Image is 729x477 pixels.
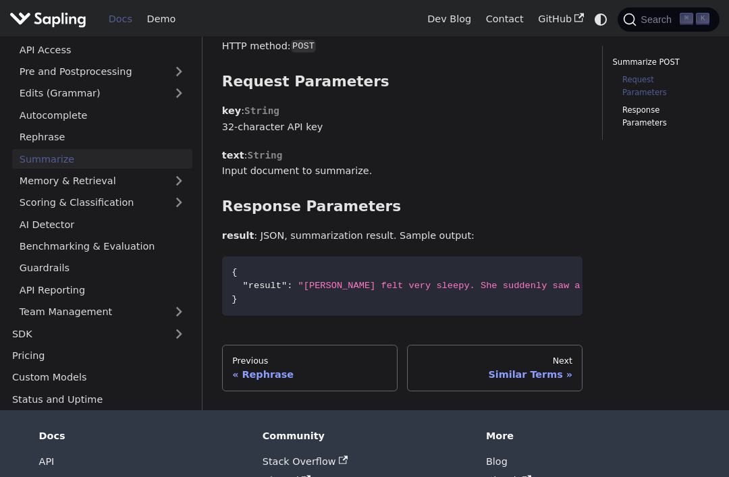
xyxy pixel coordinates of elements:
strong: key [222,105,241,116]
a: Summarize [12,150,192,169]
span: { [232,267,237,277]
a: Request Parameters [622,74,700,99]
button: Switch between dark and light mode (currently system mode) [591,9,611,29]
kbd: ⌘ [680,13,693,25]
nav: Docs pages [222,345,583,391]
a: SDK [5,325,165,344]
a: Status and Uptime [5,390,192,410]
a: NextSimilar Terms [407,345,583,391]
a: Sapling.ai [9,9,91,29]
a: Demo [140,9,183,30]
p: : Input document to summarize. [222,148,583,180]
a: PreviousRephrase [222,345,398,391]
span: String [244,105,279,116]
h3: Request Parameters [222,73,583,91]
span: : [287,281,292,291]
strong: result [222,230,254,241]
span: "result" [243,281,288,291]
div: More [486,430,690,442]
p: : 32-character API key [222,103,583,136]
a: Autocomplete [12,106,192,125]
a: Pre and Postprocessing [12,62,192,82]
h3: Response Parameters [222,198,583,216]
a: API [39,456,55,467]
a: API Reporting [12,281,192,300]
a: Contact [479,9,531,30]
a: GitHub [531,9,591,30]
p: HTTP method: [222,38,583,55]
a: Blog [486,456,508,467]
a: Edits (Grammar) [12,84,192,103]
a: Dev Blog [420,9,478,30]
img: Sapling.ai [9,9,86,29]
a: Memory & Retrieval [12,171,192,191]
div: Next [418,356,572,366]
p: : JSON, summarization result. Sample output: [222,228,583,244]
a: Docs [101,9,140,30]
a: Guardrails [12,258,192,278]
a: AI Detector [12,215,192,235]
div: Previous [232,356,387,366]
kbd: K [696,13,709,25]
span: } [232,294,237,304]
div: Docs [39,430,243,442]
span: Search [637,14,680,25]
a: Summarize POST [613,56,705,69]
div: Rephrase [232,368,387,381]
a: Stack Overflow [263,456,348,467]
a: Response Parameters [622,104,700,130]
strong: text [222,150,244,161]
a: Pricing [5,346,192,366]
div: Community [263,430,466,442]
a: Team Management [12,302,192,322]
a: API Access [12,40,192,60]
button: Search (Command+K) [618,7,719,32]
div: Similar Terms [418,368,572,381]
button: Expand sidebar category 'SDK' [165,325,192,344]
a: Rephrase [12,128,192,147]
a: Scoring & Classification [12,193,192,213]
a: Benchmarking & Evaluation [12,237,192,256]
code: POST [291,40,317,53]
a: Custom Models [5,368,192,387]
span: String [247,150,282,161]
